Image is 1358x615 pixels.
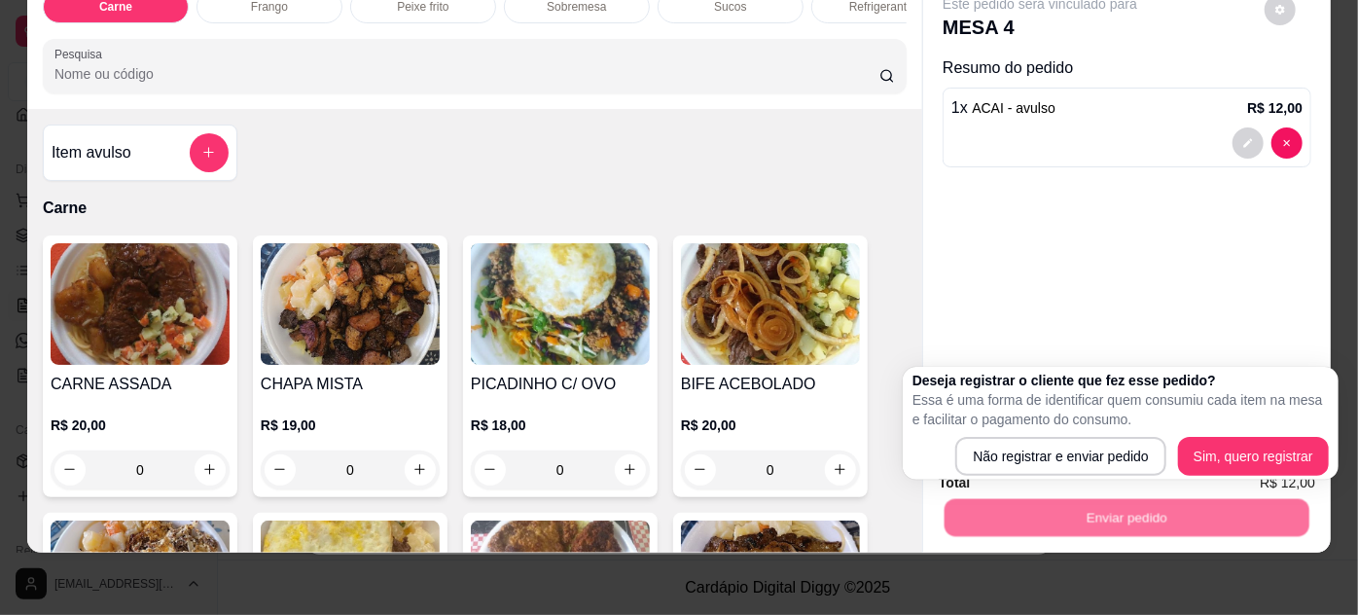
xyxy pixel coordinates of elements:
span: R$ 12,00 [1260,472,1315,493]
h4: Item avulso [52,141,131,164]
button: add-separate-item [190,133,229,172]
input: Pesquisa [54,64,879,84]
p: R$ 12,00 [1247,98,1303,118]
h4: CHAPA MISTA [261,373,440,396]
img: product-image [681,243,860,365]
button: decrease-product-quantity [1271,127,1303,159]
img: product-image [261,243,440,365]
h4: BIFE ACEBOLADO [681,373,860,396]
h4: CARNE ASSADA [51,373,230,396]
p: R$ 20,00 [51,416,230,435]
p: R$ 18,00 [471,416,650,435]
p: MESA 4 [943,14,1137,41]
p: Resumo do pedido [943,56,1311,80]
button: decrease-product-quantity [1233,127,1264,159]
p: Carne [43,197,907,220]
p: R$ 19,00 [261,416,440,435]
button: Sim, quero registrar [1178,437,1329,476]
p: 1 x [951,96,1055,120]
img: product-image [51,243,230,365]
h4: PICADINHO C/ OVO [471,373,650,396]
span: ACAI - avulso [972,100,1055,116]
strong: Total [939,475,970,490]
p: Essa é uma forma de identificar quem consumiu cada item na mesa e facilitar o pagamento do consumo. [912,390,1329,429]
img: product-image [471,243,650,365]
button: Não registrar e enviar pedido [955,437,1166,476]
h2: Deseja registrar o cliente que fez esse pedido? [912,371,1329,390]
p: R$ 20,00 [681,416,860,435]
label: Pesquisa [54,46,109,62]
button: Enviar pedido [945,499,1309,537]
